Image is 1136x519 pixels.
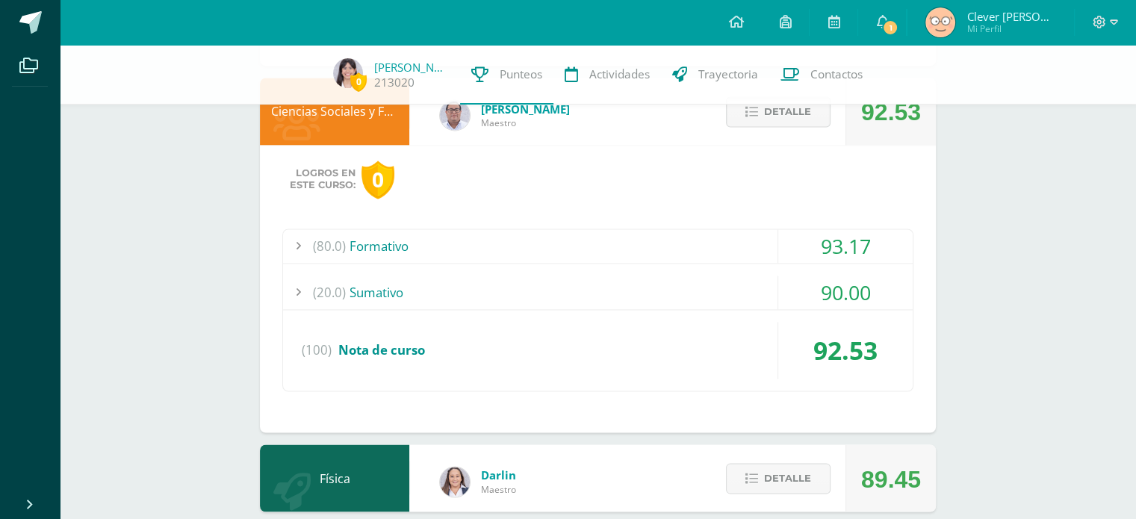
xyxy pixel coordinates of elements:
[861,78,921,146] div: 92.53
[440,467,470,497] img: 794815d7ffad13252b70ea13fddba508.png
[500,66,542,82] span: Punteos
[764,464,811,492] span: Detalle
[481,467,516,482] span: Darlin
[333,58,363,88] img: da35e633303011d23644707266dbea55.png
[283,229,913,263] div: Formativo
[350,72,367,91] span: 0
[440,100,470,130] img: 5778bd7e28cf89dedf9ffa8080fc1cd8.png
[778,276,913,309] div: 90.00
[589,66,650,82] span: Actividades
[661,45,769,105] a: Trayectoria
[290,167,356,191] span: Logros en este curso:
[726,463,831,494] button: Detalle
[313,229,346,263] span: (80.0)
[966,22,1056,35] span: Mi Perfil
[810,66,863,82] span: Contactos
[361,161,394,199] div: 0
[374,75,415,90] a: 213020
[882,19,898,36] span: 1
[374,60,449,75] a: [PERSON_NAME]
[338,341,425,358] span: Nota de curso
[460,45,553,105] a: Punteos
[764,98,811,125] span: Detalle
[481,482,516,495] span: Maestro
[260,444,409,512] div: Física
[302,322,332,379] span: (100)
[966,9,1056,24] span: Clever [PERSON_NAME]
[553,45,661,105] a: Actividades
[769,45,874,105] a: Contactos
[313,276,346,309] span: (20.0)
[260,78,409,145] div: Ciencias Sociales y Formación Ciudadana 4
[778,229,913,263] div: 93.17
[481,116,570,129] span: Maestro
[283,276,913,309] div: Sumativo
[698,66,758,82] span: Trayectoria
[726,96,831,127] button: Detalle
[925,7,955,37] img: c6a0bfaf15cb9618c68d5db85ac61b27.png
[861,445,921,512] div: 89.45
[481,102,570,116] span: [PERSON_NAME]
[778,322,913,379] div: 92.53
